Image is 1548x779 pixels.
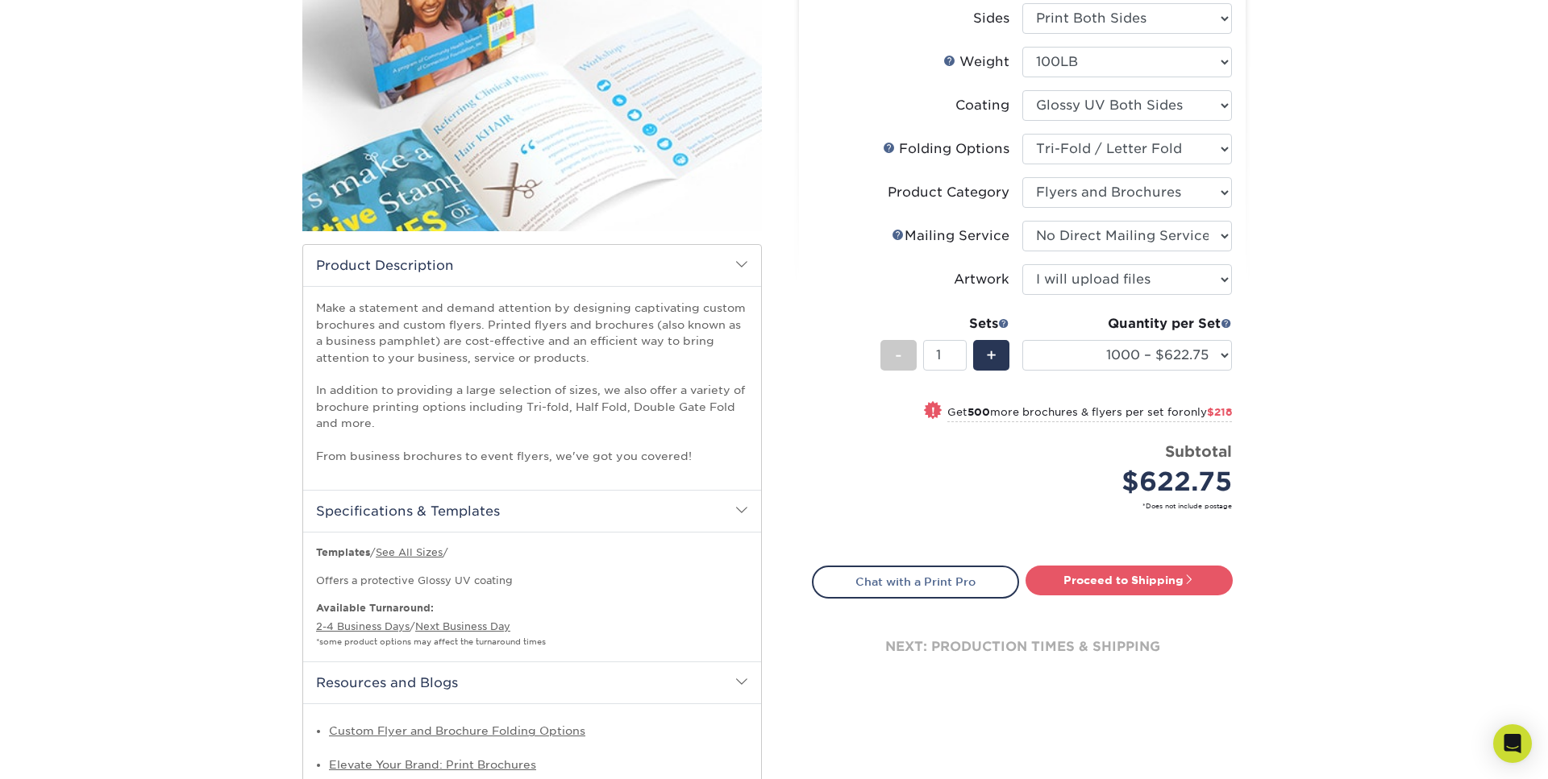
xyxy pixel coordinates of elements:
span: - [895,343,902,367]
a: 2-4 Business Days [316,620,410,632]
small: *Does not include postage [825,501,1232,511]
small: Get more brochures & flyers per set for [947,406,1232,422]
strong: 500 [967,406,990,418]
b: Templates [316,546,370,558]
a: Proceed to Shipping [1026,566,1233,595]
div: Sets [880,314,1009,334]
span: only [1184,406,1232,418]
span: + [986,343,997,367]
h2: Product Description [303,245,761,286]
h2: Resources and Blogs [303,661,761,703]
small: *some product options may affect the turnaround times [316,637,546,646]
div: Quantity per Set [1022,314,1232,334]
span: $218 [1207,406,1232,418]
a: See All Sizes [376,546,443,558]
p: / [316,601,748,648]
div: Sides [973,9,1009,28]
a: Chat with a Print Pro [812,566,1019,598]
div: $622.75 [1034,462,1232,501]
a: Elevate Your Brand: Print Brochures [329,758,536,771]
p: Offers a protective Glossy UV coating [316,574,748,588]
div: Product Category [888,183,1009,202]
div: Artwork [954,270,1009,289]
span: ! [931,403,935,420]
div: Mailing Service [892,226,1009,246]
p: Make a statement and demand attention by designing captivating custom brochures and custom flyers... [316,300,748,464]
div: Coating [955,96,1009,115]
div: Weight [943,52,1009,72]
b: Available Turnaround: [316,602,434,614]
strong: Subtotal [1165,442,1232,460]
div: Open Intercom Messenger [1493,724,1532,763]
a: Custom Flyer and Brochure Folding Options [329,724,585,737]
p: / / [316,545,748,560]
h2: Specifications & Templates [303,490,761,532]
a: Next Business Day [415,620,510,632]
div: next: production times & shipping [812,599,1233,695]
div: Folding Options [883,139,1009,159]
